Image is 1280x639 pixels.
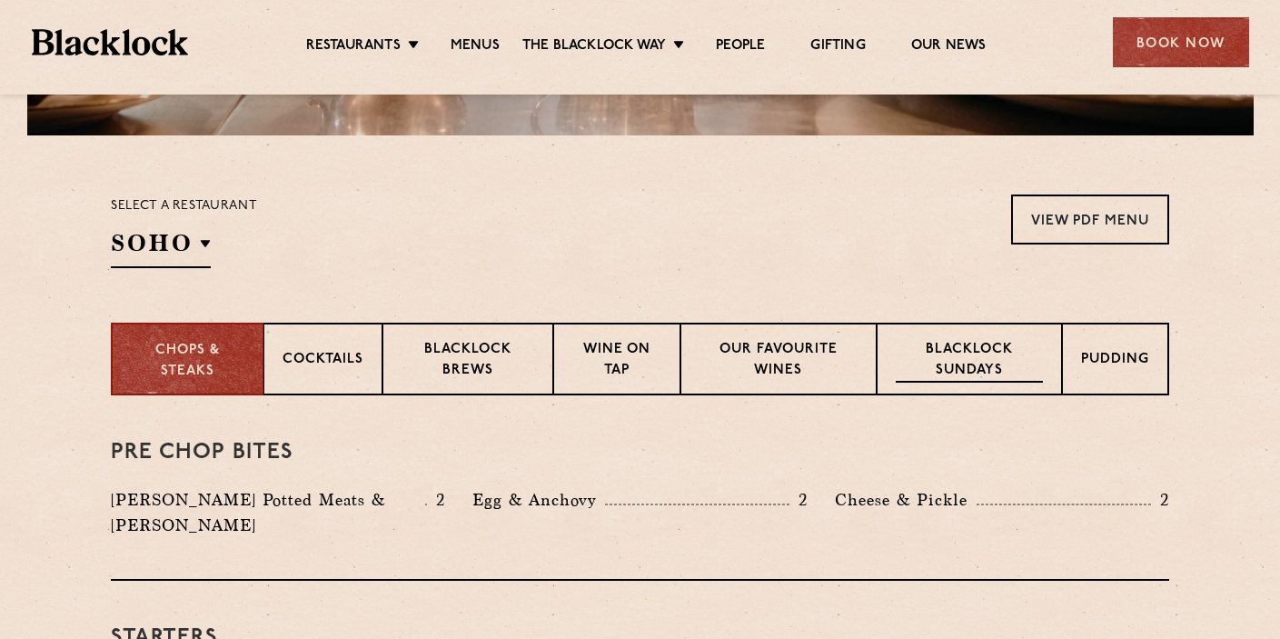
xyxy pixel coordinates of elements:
[111,441,1169,464] h3: Pre Chop Bites
[835,487,977,513] p: Cheese & Pickle
[1151,488,1169,512] p: 2
[402,340,534,383] p: Blacklock Brews
[111,227,211,268] h2: SOHO
[896,340,1043,383] p: Blacklock Sundays
[131,341,244,382] p: Chops & Steaks
[283,350,363,373] p: Cocktails
[32,29,189,55] img: BL_Textured_Logo-footer-cropped.svg
[306,37,401,57] a: Restaurants
[716,37,765,57] a: People
[472,487,605,513] p: Egg & Anchovy
[427,488,445,512] p: 2
[1011,195,1169,245] a: View PDF Menu
[1081,350,1149,373] p: Pudding
[451,37,500,57] a: Menus
[810,37,865,57] a: Gifting
[911,37,987,57] a: Our News
[572,340,661,383] p: Wine on Tap
[700,340,857,383] p: Our favourite wines
[111,195,257,218] p: Select a restaurant
[789,488,808,512] p: 2
[111,487,425,538] p: [PERSON_NAME] Potted Meats & [PERSON_NAME]
[1113,17,1249,67] div: Book Now
[522,37,666,57] a: The Blacklock Way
